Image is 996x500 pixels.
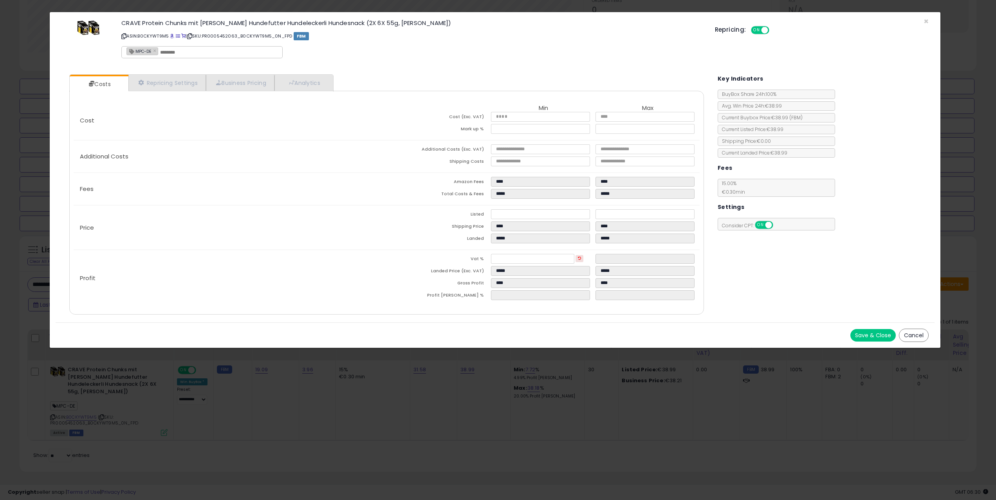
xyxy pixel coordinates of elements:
[850,329,896,342] button: Save & Close
[74,117,386,124] p: Cost
[77,20,100,36] img: 41Ghbh+5FlL._SL60_.jpg
[206,75,274,91] a: Business Pricing
[387,177,491,189] td: Amazon Fees
[718,222,783,229] span: Consider CPT:
[595,105,700,112] th: Max
[718,149,787,156] span: Current Landed Price: €38.99
[74,275,386,281] p: Profit
[387,112,491,124] td: Cost (Exc. VAT)
[772,222,784,228] span: OFF
[127,48,151,54] span: MPC-DE
[170,33,174,39] a: BuyBox page
[768,27,780,34] span: OFF
[718,180,745,195] span: 15.00 %
[121,20,703,26] h3: CRAVE Protein Chunks mit [PERSON_NAME] Hundefutter Hundeleckerli Hundesnack (2X 6X 55g, [PERSON_N...
[771,114,803,121] span: €38.99
[752,27,761,34] span: ON
[387,189,491,201] td: Total Costs & Fees
[387,234,491,246] td: Landed
[121,30,703,42] p: ASIN: B0CKYWT9M5 | SKU: PR0005452063_B0CKYWT9M5_0N_FPD
[756,222,765,228] span: ON
[294,32,309,40] span: FBM
[387,221,491,234] td: Shipping Price
[387,144,491,156] td: Additional Costs (Exc. VAT)
[387,209,491,221] td: Listed
[718,74,763,84] h5: Key Indicators
[718,189,745,195] span: €0.30 min
[491,105,595,112] th: Min
[70,76,128,92] a: Costs
[387,278,491,290] td: Gross Profit
[718,114,803,121] span: Current Buybox Price:
[387,290,491,302] td: Profit [PERSON_NAME] %
[274,75,332,91] a: Analytics
[718,138,771,144] span: Shipping Price: €0.00
[176,33,180,39] a: All offer listings
[74,186,386,192] p: Fees
[181,33,186,39] a: Your listing only
[387,266,491,278] td: Landed Price (Exc. VAT)
[387,254,491,266] td: Vat %
[899,329,929,342] button: Cancel
[924,16,929,27] span: ×
[718,163,733,173] h5: Fees
[715,27,746,33] h5: Repricing:
[128,75,206,91] a: Repricing Settings
[718,103,782,109] span: Avg. Win Price 24h: €38.99
[74,153,386,160] p: Additional Costs
[387,156,491,169] td: Shipping Costs
[718,91,776,97] span: BuyBox Share 24h: 100%
[718,126,783,133] span: Current Listed Price: €38.99
[789,114,803,121] span: ( FBM )
[153,47,158,54] a: ×
[718,202,744,212] h5: Settings
[74,225,386,231] p: Price
[387,124,491,136] td: Mark up %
